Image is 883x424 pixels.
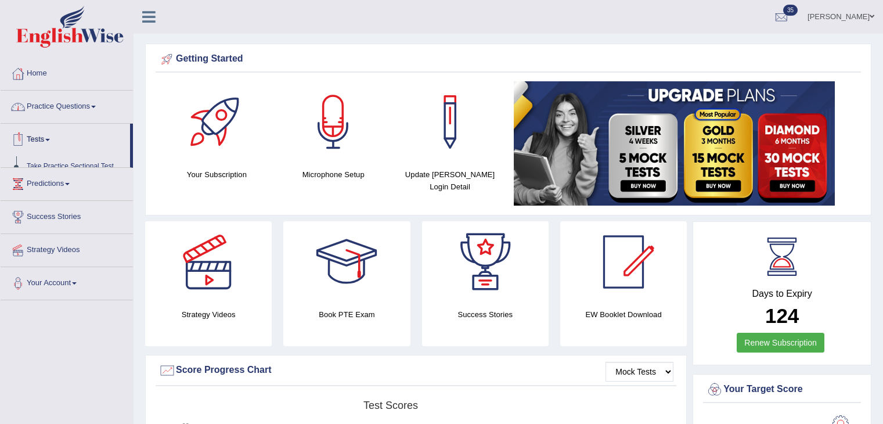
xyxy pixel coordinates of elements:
div: Your Target Score [706,381,858,398]
h4: Your Subscription [164,168,269,181]
div: Score Progress Chart [158,362,673,379]
h4: Microphone Setup [281,168,386,181]
img: small5.jpg [514,81,835,206]
a: Strategy Videos [1,234,133,263]
a: Home [1,58,133,87]
b: 124 [765,304,799,327]
h4: Success Stories [422,308,549,321]
a: Success Stories [1,201,133,230]
tspan: Test scores [363,400,418,411]
h4: Update [PERSON_NAME] Login Detail [398,168,503,193]
div: Getting Started [158,51,858,68]
h4: Book PTE Exam [283,308,410,321]
a: Tests [1,124,130,153]
a: Renew Subscription [737,333,824,353]
h4: Strategy Videos [145,308,272,321]
a: Take Practice Sectional Test [21,156,130,177]
span: 35 [783,5,798,16]
a: Practice Questions [1,91,133,120]
h4: EW Booklet Download [560,308,687,321]
a: Predictions [1,168,133,197]
a: Your Account [1,267,133,296]
h4: Days to Expiry [706,289,858,299]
